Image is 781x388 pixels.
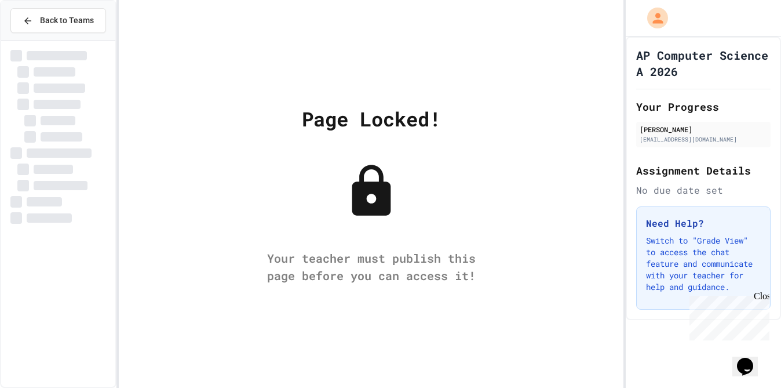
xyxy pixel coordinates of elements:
div: Page Locked! [302,104,441,133]
iframe: chat widget [732,342,769,376]
h3: Need Help? [646,216,761,230]
h2: Your Progress [636,99,771,115]
h1: AP Computer Science A 2026 [636,47,771,79]
div: My Account [635,5,671,31]
iframe: chat widget [685,291,769,340]
div: Chat with us now!Close [5,5,80,74]
h2: Assignment Details [636,162,771,179]
div: No due date set [636,183,771,197]
div: [PERSON_NAME] [640,124,767,135]
div: Your teacher must publish this page before you can access it! [256,249,487,284]
p: Switch to "Grade View" to access the chat feature and communicate with your teacher for help and ... [646,235,761,293]
span: Back to Teams [40,14,94,27]
button: Back to Teams [10,8,106,33]
div: [EMAIL_ADDRESS][DOMAIN_NAME] [640,135,767,144]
